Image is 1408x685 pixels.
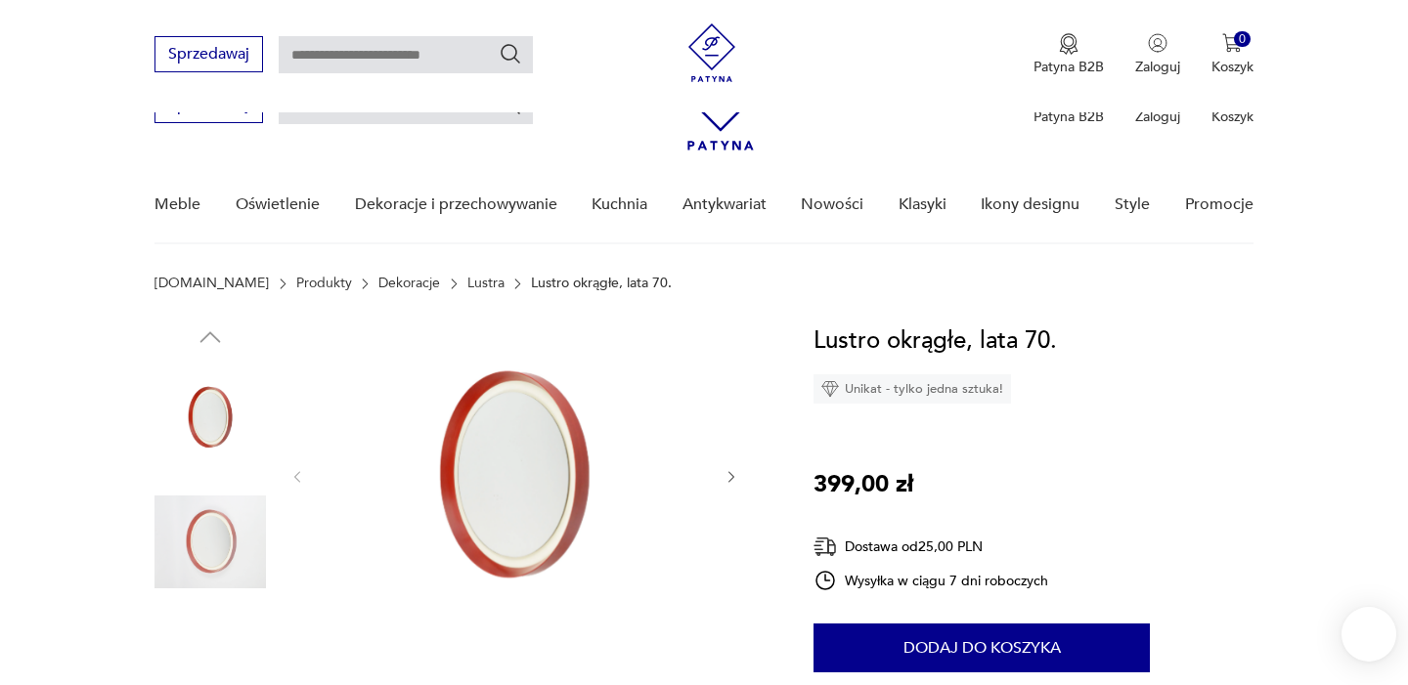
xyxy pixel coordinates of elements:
[592,167,647,242] a: Kuchnia
[154,167,200,242] a: Meble
[801,167,863,242] a: Nowości
[1211,33,1254,76] button: 0Koszyk
[1342,607,1396,662] iframe: Smartsupp widget button
[154,49,263,63] a: Sprzedawaj
[1135,58,1180,76] p: Zaloguj
[1034,33,1104,76] button: Patyna B2B
[531,276,672,291] p: Lustro okrągłe, lata 70.
[981,167,1079,242] a: Ikony designu
[1135,33,1180,76] button: Zaloguj
[814,569,1048,592] div: Wysyłka w ciągu 7 dni roboczych
[1034,107,1104,126] p: Patyna B2B
[154,36,263,72] button: Sprzedawaj
[814,322,1057,360] h1: Lustro okrągłe, lata 70.
[499,42,522,65] button: Szukaj
[154,487,266,598] img: Zdjęcie produktu Lustro okrągłe, lata 70.
[814,623,1150,672] button: Dodaj do koszyka
[1034,58,1104,76] p: Patyna B2B
[1148,33,1167,53] img: Ikonka użytkownika
[296,276,352,291] a: Produkty
[1234,31,1251,48] div: 0
[814,535,1048,559] div: Dostawa od 25,00 PLN
[154,276,269,291] a: [DOMAIN_NAME]
[821,380,839,398] img: Ikona diamentu
[355,167,557,242] a: Dekoracje i przechowywanie
[814,374,1011,404] div: Unikat - tylko jedna sztuka!
[326,322,703,627] img: Zdjęcie produktu Lustro okrągłe, lata 70.
[682,167,767,242] a: Antykwariat
[1135,107,1180,126] p: Zaloguj
[814,535,837,559] img: Ikona dostawy
[682,23,741,82] img: Patyna - sklep z meblami i dekoracjami vintage
[236,167,320,242] a: Oświetlenie
[814,466,913,503] p: 399,00 zł
[1185,167,1254,242] a: Promocje
[899,167,946,242] a: Klasyki
[467,276,505,291] a: Lustra
[154,362,266,473] img: Zdjęcie produktu Lustro okrągłe, lata 70.
[1059,33,1078,55] img: Ikona medalu
[378,276,440,291] a: Dekoracje
[154,100,263,113] a: Sprzedawaj
[1034,33,1104,76] a: Ikona medaluPatyna B2B
[1222,33,1242,53] img: Ikona koszyka
[1211,58,1254,76] p: Koszyk
[1211,107,1254,126] p: Koszyk
[1115,167,1150,242] a: Style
